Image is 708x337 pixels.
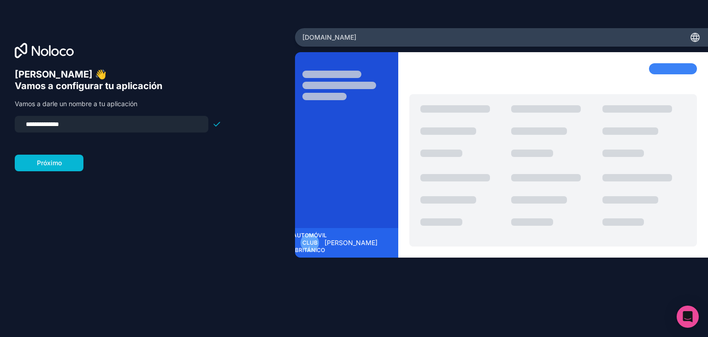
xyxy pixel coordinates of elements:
[37,159,62,167] font: Próximo
[293,232,327,253] font: Automóvil club británico
[15,100,137,108] font: Vamos a darle un nombre a tu aplicación
[324,239,378,247] font: [PERSON_NAME]
[677,306,699,328] div: Open Intercom Messenger
[302,33,356,41] font: [DOMAIN_NAME]
[15,69,106,80] font: [PERSON_NAME] 👋
[15,80,162,91] font: Vamos a configurar tu aplicación
[15,155,83,171] button: Próximo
